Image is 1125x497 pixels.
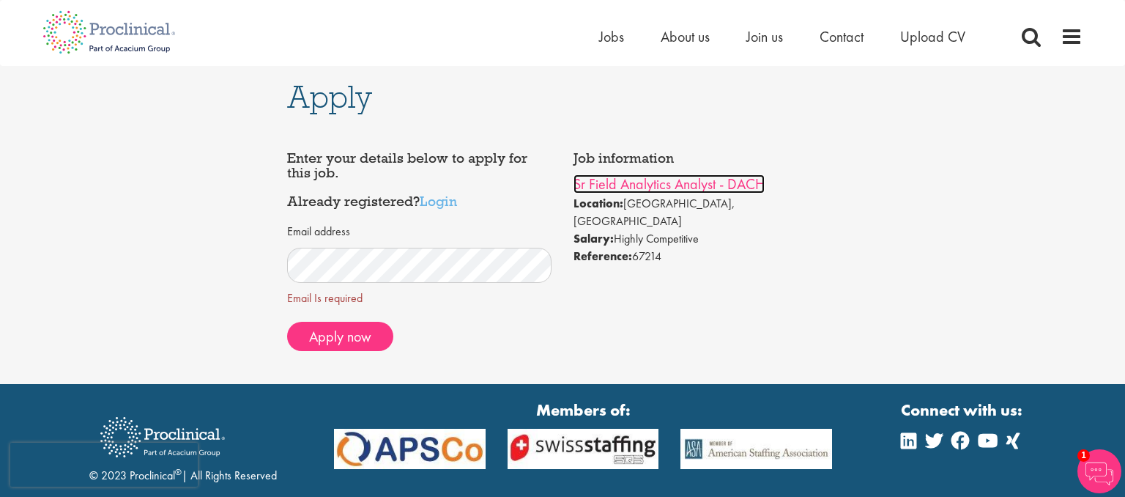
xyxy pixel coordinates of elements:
[89,406,277,485] div: © 2023 Proclinical | All Rights Reserved
[1077,449,1121,493] img: Chatbot
[287,77,372,117] span: Apply
[573,248,839,265] li: 67214
[573,195,839,230] li: [GEOGRAPHIC_DATA], [GEOGRAPHIC_DATA]
[420,192,457,210] a: Login
[573,230,839,248] li: Highly Competitive
[900,27,965,46] a: Upload CV
[287,322,393,351] button: Apply now
[669,429,843,469] img: APSCo
[334,399,832,421] strong: Members of:
[323,429,497,469] img: APSCo
[497,429,670,469] img: APSCo
[820,27,864,46] a: Contact
[661,27,710,46] a: About us
[573,231,614,246] strong: Salary:
[287,224,350,240] label: Email address
[746,27,783,46] a: Join us
[599,27,624,46] a: Jobs
[1077,449,1090,462] span: 1
[573,196,623,211] strong: Location:
[573,174,765,194] a: Sr Field Analytics Analyst - DACH
[287,151,552,209] h4: Enter your details below to apply for this job. Already registered?
[10,443,198,487] iframe: reCAPTCHA
[573,248,632,264] strong: Reference:
[573,151,839,166] h4: Job information
[287,290,552,307] span: Email Is required
[901,399,1025,421] strong: Connect with us:
[309,327,371,346] span: Apply now
[89,407,236,468] img: Proclinical Recruitment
